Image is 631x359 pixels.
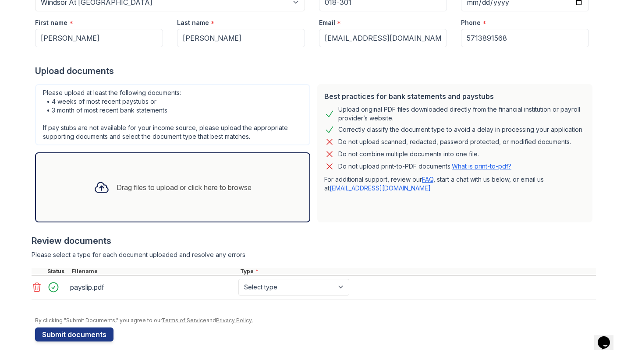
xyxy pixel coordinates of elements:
[594,324,622,350] iframe: chat widget
[35,84,310,145] div: Please upload at least the following documents: • 4 weeks of most recent paystubs or • 3 month of...
[238,268,596,275] div: Type
[319,18,335,27] label: Email
[35,65,596,77] div: Upload documents
[35,18,67,27] label: First name
[324,91,585,102] div: Best practices for bank statements and paystubs
[46,268,70,275] div: Status
[70,268,238,275] div: Filename
[338,124,584,135] div: Correctly classify the document type to avoid a delay in processing your application.
[452,162,511,170] a: What is print-to-pdf?
[32,235,596,247] div: Review documents
[117,182,252,193] div: Drag files to upload or click here to browse
[338,162,511,171] p: Do not upload print-to-PDF documents.
[216,317,253,324] a: Privacy Policy.
[32,250,596,259] div: Please select a type for each document uploaded and resolve any errors.
[338,105,585,123] div: Upload original PDF files downloaded directly from the financial institution or payroll provider’...
[35,327,113,341] button: Submit documents
[461,18,481,27] label: Phone
[35,317,596,324] div: By clicking "Submit Documents," you agree to our and
[422,176,433,183] a: FAQ
[338,149,479,159] div: Do not combine multiple documents into one file.
[338,137,571,147] div: Do not upload scanned, redacted, password protected, or modified documents.
[162,317,206,324] a: Terms of Service
[324,175,585,193] p: For additional support, review our , start a chat with us below, or email us at
[330,184,431,192] a: [EMAIL_ADDRESS][DOMAIN_NAME]
[177,18,209,27] label: Last name
[70,280,235,294] div: payslip.pdf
